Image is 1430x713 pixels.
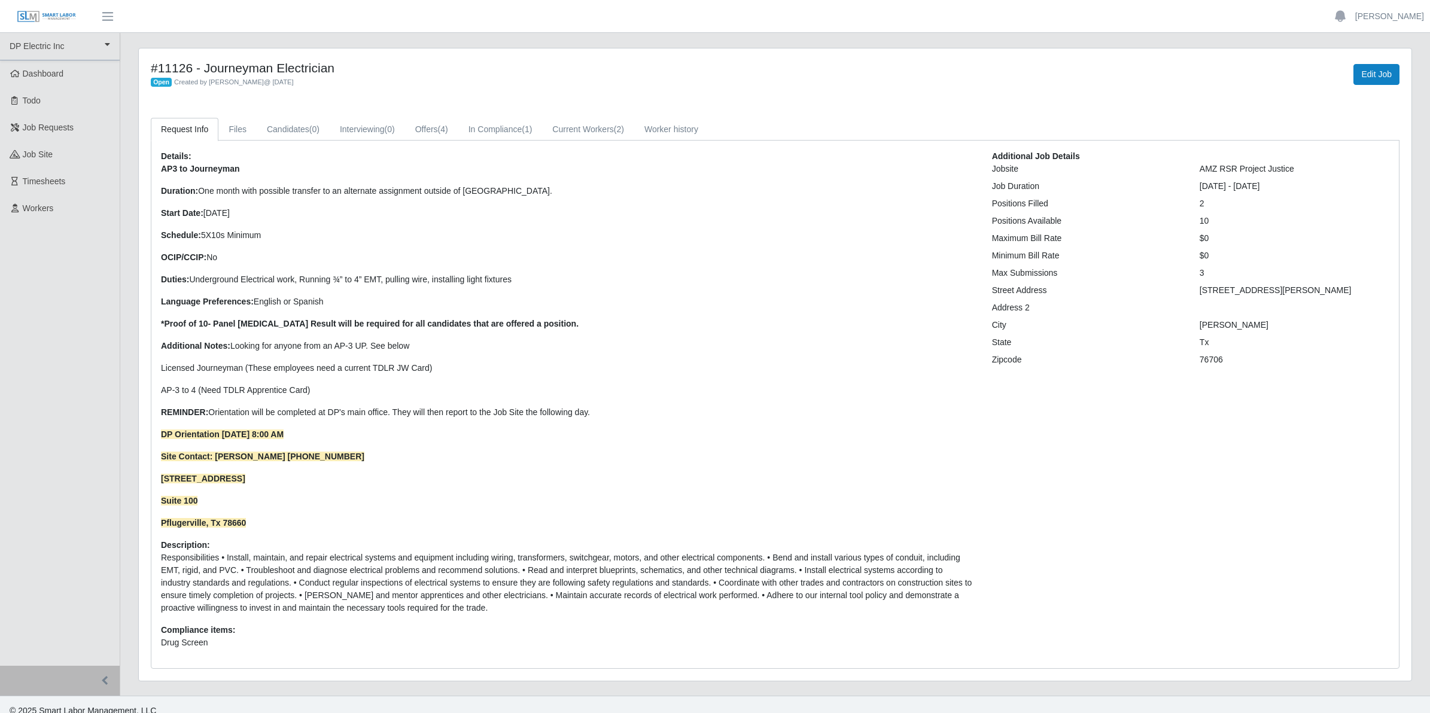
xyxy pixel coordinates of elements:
[161,275,189,284] strong: Duties:
[1191,232,1398,245] div: $0
[161,229,974,242] p: 5X10s Minimum
[161,540,210,550] b: Description:
[23,203,54,213] span: Workers
[161,295,974,308] p: English or Spanish
[983,180,1191,193] div: Job Duration
[23,150,53,159] span: job site
[161,636,974,649] li: Drug Screen
[983,163,1191,175] div: Jobsite
[1191,197,1398,210] div: 2
[161,185,974,197] p: One month with possible transfer to an alternate assignment outside of [GEOGRAPHIC_DATA].
[151,118,218,141] a: Request Info
[257,118,330,141] a: Candidates
[218,118,257,141] a: Files
[1191,354,1398,366] div: 76706
[385,124,395,134] span: (0)
[438,124,448,134] span: (4)
[23,176,66,186] span: Timesheets
[161,551,974,614] p: Responsibilities • Install, maintain, and repair electrical systems and equipment including wirin...
[983,354,1191,366] div: Zipcode
[151,60,872,75] h4: #11126 - Journeyman Electrician
[1191,284,1398,297] div: [STREET_ADDRESS][PERSON_NAME]
[1191,163,1398,175] div: AMZ RSR Project Justice
[983,319,1191,331] div: City
[161,496,197,505] strong: Suite 100
[161,429,284,439] strong: DP Orientation [DATE] 8:00 AM
[161,452,364,461] strong: Site Contact: [PERSON_NAME] [PHONE_NUMBER]
[983,284,1191,297] div: Street Address
[161,151,191,161] b: Details:
[161,186,198,196] strong: Duration:
[23,96,41,105] span: Todo
[1191,336,1398,349] div: Tx
[151,78,172,87] span: Open
[1191,215,1398,227] div: 10
[983,249,1191,262] div: Minimum Bill Rate
[161,341,230,351] strong: Additional Notes:
[161,407,208,417] strong: REMINDER:
[309,124,320,134] span: (0)
[17,10,77,23] img: SLM Logo
[1355,10,1424,23] a: [PERSON_NAME]
[983,232,1191,245] div: Maximum Bill Rate
[161,207,974,220] p: [DATE]
[161,252,206,262] strong: OCIP/CCIP:
[330,118,405,141] a: Interviewing
[614,124,624,134] span: (2)
[161,297,254,306] strong: Language Preferences:
[983,336,1191,349] div: State
[405,118,458,141] a: Offers
[983,301,1191,314] div: Address 2
[161,273,974,286] p: Underground Electrical work, Running ¾” to 4” EMT, pulling wire, installing light fixtures
[161,384,974,397] p: AP-3 to 4 (Need TDLR Apprentice Card)
[542,118,634,141] a: Current Workers
[1191,249,1398,262] div: $0
[174,78,294,86] span: Created by [PERSON_NAME] @ [DATE]
[161,474,245,483] strong: [STREET_ADDRESS]
[161,251,974,264] p: No
[1191,267,1398,279] div: 3
[161,230,201,240] strong: Schedule:
[161,362,974,374] p: Licensed Journeyman (These employees need a current TDLR JW Card)
[1191,180,1398,193] div: [DATE] - [DATE]
[458,118,543,141] a: In Compliance
[161,625,235,635] b: Compliance items:
[161,340,974,352] p: Looking for anyone from an AP-3 UP. See below
[161,406,974,419] p: Orientation will be completed at DP's main office. They will then report to the Job Site the foll...
[522,124,532,134] span: (1)
[23,123,74,132] span: Job Requests
[161,208,203,218] strong: Start Date:
[161,518,246,528] strong: Pflugerville, Tx 78660
[161,164,239,173] strong: AP3 to Journeyman
[983,215,1191,227] div: Positions Available
[1191,319,1398,331] div: [PERSON_NAME]
[992,151,1080,161] b: Additional Job Details
[634,118,708,141] a: Worker history
[161,319,579,328] strong: *Proof of 10- Panel [MEDICAL_DATA] Result will be required for all candidates that are offered a ...
[23,69,64,78] span: Dashboard
[983,197,1191,210] div: Positions Filled
[983,267,1191,279] div: Max Submissions
[1353,64,1399,85] a: Edit Job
